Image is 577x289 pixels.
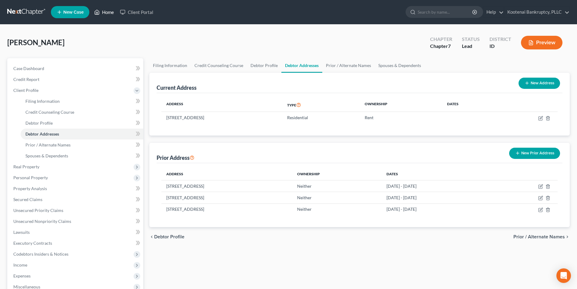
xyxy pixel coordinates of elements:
a: Filing Information [149,58,191,73]
span: Unsecured Priority Claims [13,208,63,213]
span: Expenses [13,273,31,278]
a: Credit Counseling Course [21,107,143,118]
a: Home [91,7,117,18]
div: ID [489,43,511,50]
span: Codebtors Insiders & Notices [13,251,68,257]
th: Type [282,98,360,112]
button: chevron_left Debtor Profile [149,234,184,239]
span: Prior / Alternate Names [25,142,71,147]
td: [STREET_ADDRESS] [161,112,282,123]
a: Property Analysis [8,183,143,194]
a: Lawsuits [8,227,143,238]
a: Debtor Addresses [21,129,143,139]
div: Prior Address [157,154,194,161]
th: Address [161,98,282,112]
span: Personal Property [13,175,48,180]
button: Prior / Alternate Names chevron_right [513,234,570,239]
span: 7 [448,43,451,49]
a: Case Dashboard [8,63,143,74]
i: chevron_left [149,234,154,239]
th: Dates [382,168,491,180]
a: Spouses & Dependents [375,58,425,73]
span: Debtor Profile [25,120,53,126]
div: Current Address [157,84,197,91]
a: Credit Report [8,74,143,85]
span: Debtor Profile [154,234,184,239]
td: [STREET_ADDRESS] [161,180,292,192]
span: Credit Counseling Course [25,109,74,115]
div: Chapter [430,36,452,43]
div: Chapter [430,43,452,50]
div: Lead [462,43,480,50]
th: Dates [442,98,496,112]
a: Executory Contracts [8,238,143,249]
span: Spouses & Dependents [25,153,68,158]
td: Residential [282,112,360,123]
span: Real Property [13,164,39,169]
td: Rent [360,112,442,123]
a: Debtor Addresses [281,58,322,73]
span: Unsecured Nonpriority Claims [13,219,71,224]
button: New Prior Address [509,148,560,159]
span: Case Dashboard [13,66,44,71]
span: Credit Report [13,77,39,82]
td: [DATE] - [DATE] [382,180,491,192]
td: Neither [292,192,382,203]
a: Debtor Profile [21,118,143,129]
div: Status [462,36,480,43]
a: Kootenai Bankruptcy, PLLC [504,7,569,18]
td: [STREET_ADDRESS] [161,192,292,203]
a: Debtor Profile [247,58,281,73]
div: District [489,36,511,43]
a: Unsecured Nonpriority Claims [8,216,143,227]
span: Prior / Alternate Names [513,234,565,239]
a: Prior / Alternate Names [322,58,375,73]
td: [DATE] - [DATE] [382,203,491,215]
span: Debtor Addresses [25,131,59,136]
th: Ownership [360,98,442,112]
td: [DATE] - [DATE] [382,192,491,203]
a: Secured Claims [8,194,143,205]
td: Neither [292,180,382,192]
a: Client Portal [117,7,156,18]
a: Credit Counseling Course [191,58,247,73]
td: Neither [292,203,382,215]
span: Lawsuits [13,230,30,235]
a: Unsecured Priority Claims [8,205,143,216]
a: Prior / Alternate Names [21,139,143,150]
div: Open Intercom Messenger [556,268,571,283]
input: Search by name... [418,6,473,18]
a: Filing Information [21,96,143,107]
span: Secured Claims [13,197,42,202]
a: Spouses & Dependents [21,150,143,161]
button: Preview [521,36,562,49]
th: Ownership [292,168,382,180]
button: New Address [519,78,560,89]
span: Executory Contracts [13,240,52,246]
a: Help [483,7,504,18]
td: [STREET_ADDRESS] [161,203,292,215]
span: New Case [63,10,84,15]
span: [PERSON_NAME] [7,38,65,47]
th: Address [161,168,292,180]
span: Client Profile [13,88,38,93]
span: Property Analysis [13,186,47,191]
span: Filing Information [25,99,60,104]
i: chevron_right [565,234,570,239]
span: Income [13,262,27,267]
